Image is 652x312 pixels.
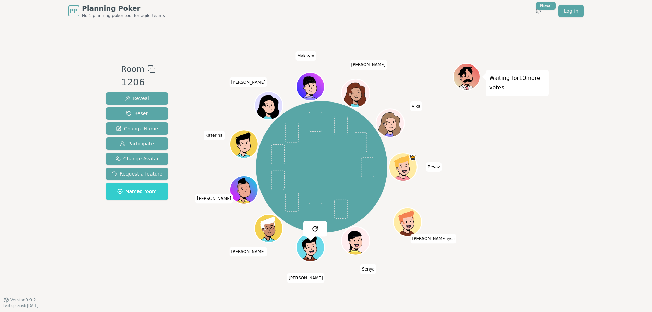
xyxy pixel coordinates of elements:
span: Last updated: [DATE] [3,304,38,308]
a: PPPlanning PokerNo.1 planning poker tool for agile teams [68,3,165,19]
span: Planning Poker [82,3,165,13]
span: Click to change your name [411,234,456,243]
button: Change Avatar [106,153,168,165]
span: Reveal [125,95,149,102]
span: Change Name [116,125,158,132]
button: Reveal [106,92,168,105]
span: Click to change your name [360,264,376,274]
span: Change Avatar [115,155,159,162]
span: Click to change your name [426,162,442,172]
span: Named room [117,188,157,195]
span: Click to change your name [195,194,233,203]
span: Participate [120,140,154,147]
img: reset [311,225,319,233]
span: Click to change your name [229,77,267,87]
span: Click to change your name [287,273,325,283]
button: Reset [106,107,168,120]
button: Named room [106,183,168,200]
span: Room [121,63,144,75]
button: Request a feature [106,168,168,180]
span: PP [70,7,77,15]
span: Click to change your name [229,247,267,256]
button: New! [532,5,545,17]
p: Waiting for 10 more votes... [489,73,545,93]
button: Version0.9.2 [3,297,36,303]
span: Reset [126,110,148,117]
div: 1206 [121,75,155,89]
span: (you) [446,238,455,241]
span: Version 0.9.2 [10,297,36,303]
span: Click to change your name [204,131,224,140]
span: No.1 planning poker tool for agile teams [82,13,165,19]
a: Log in [558,5,584,17]
span: Click to change your name [350,60,387,70]
div: New! [536,2,556,10]
button: Click to change your avatar [394,209,420,235]
button: Participate [106,137,168,150]
button: Change Name [106,122,168,135]
span: Click to change your name [295,51,316,61]
span: Request a feature [111,170,162,177]
span: Click to change your name [410,101,422,111]
span: Revaz is the host [409,154,416,161]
